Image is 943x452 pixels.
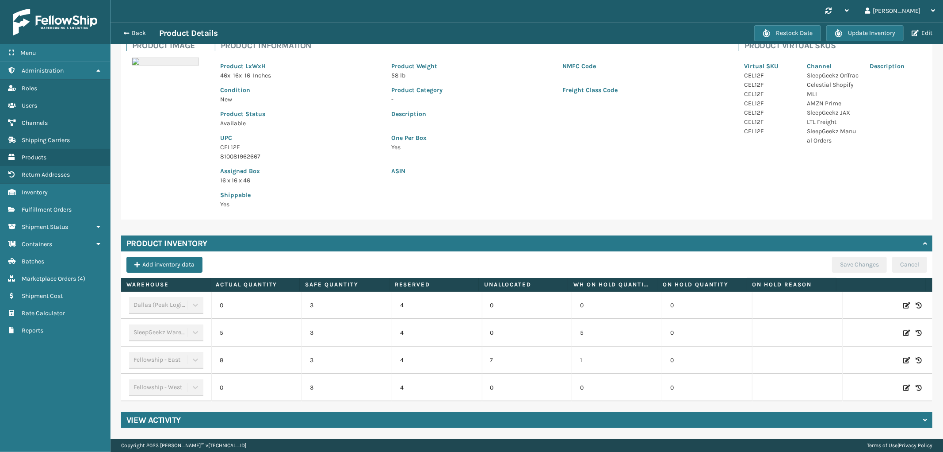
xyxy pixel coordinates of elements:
[220,152,381,161] p: 810081962667
[126,281,205,289] label: Warehouse
[482,347,572,374] td: 7
[391,62,552,71] p: Product Weight
[663,281,741,289] label: On Hold Quantity
[807,99,859,108] p: AMZN Prime
[391,95,552,104] p: -
[211,292,302,319] td: 0
[662,347,752,374] td: 0
[220,72,230,79] span: 46 x
[22,119,48,127] span: Channels
[899,442,932,448] a: Privacy Policy
[126,257,202,273] button: Add inventory data
[22,258,44,265] span: Batches
[744,89,796,99] p: CEL12F
[482,319,572,347] td: 0
[211,319,302,347] td: 5
[807,71,859,80] p: SleepGeekz OnTrac
[132,58,199,66] img: 51104088640_40f294f443_o-scaled-700x700.jpg
[573,281,652,289] label: WH On hold quantity
[482,292,572,319] td: 0
[572,347,662,374] td: 1
[807,127,859,145] p: SleepGeekz Manual Orders
[562,62,723,71] p: NMFC Code
[126,238,207,249] h4: Product Inventory
[391,143,723,152] p: Yes
[220,176,381,185] p: 16 x 16 x 46
[118,29,159,37] button: Back
[903,356,910,365] i: Edit
[126,415,181,425] h4: View Activity
[867,442,897,448] a: Terms of Use
[903,328,910,337] i: Edit
[22,102,37,109] span: Users
[482,374,572,402] td: 0
[220,190,381,200] p: Shippable
[22,206,72,213] span: Fulfillment Orders
[400,301,474,310] p: 4
[400,328,474,337] p: 4
[220,200,381,209] p: Yes
[302,319,392,347] td: 3
[867,439,932,452] div: |
[302,374,392,402] td: 3
[22,292,63,300] span: Shipment Cost
[572,374,662,402] td: 0
[391,133,723,143] p: One Per Box
[20,49,36,57] span: Menu
[22,85,37,92] span: Roles
[233,72,242,79] span: 16 x
[244,72,250,79] span: 16
[916,356,922,365] i: Inventory History
[302,347,392,374] td: 3
[22,223,68,231] span: Shipment Status
[305,281,383,289] label: Safe Quantity
[662,374,752,402] td: 0
[22,171,70,178] span: Return Addresses
[744,62,796,71] p: Virtual SKU
[916,328,922,337] i: Inventory History
[22,154,46,161] span: Products
[220,166,381,176] p: Assigned Box
[744,80,796,89] p: CEL12F
[903,301,910,310] i: Edit
[892,257,927,273] button: Cancel
[562,85,723,95] p: Freight Class Code
[744,99,796,108] p: CEL12F
[13,9,97,35] img: logo
[22,275,76,282] span: Marketplace Orders
[132,40,204,51] h4: Product Image
[752,281,831,289] label: On Hold Reason
[807,117,859,127] p: LTL Freight
[77,275,85,282] span: ( 4 )
[391,72,405,79] span: 58 lb
[220,119,381,128] p: Available
[220,85,381,95] p: Condition
[211,374,302,402] td: 0
[916,301,922,310] i: Inventory History
[870,62,922,71] p: Description
[395,281,473,289] label: Reserved
[159,28,218,39] h3: Product Details
[400,383,474,392] p: 4
[662,292,752,319] td: 0
[807,80,859,89] p: Celestial Shopify
[220,95,381,104] p: New
[220,133,381,143] p: UPC
[916,383,922,392] i: Inventory History
[807,89,859,99] p: MLI
[22,240,52,248] span: Containers
[253,72,271,79] span: Inches
[826,25,904,41] button: Update Inventory
[220,62,381,71] p: Product LxWxH
[22,136,70,144] span: Shipping Carriers
[22,189,48,196] span: Inventory
[391,166,723,176] p: ASIN
[754,25,821,41] button: Restock Date
[807,62,859,71] p: Channel
[216,281,294,289] label: Actual Quantity
[903,383,910,392] i: Edit
[744,127,796,136] p: CEL12F
[221,40,728,51] h4: Product Information
[744,117,796,127] p: CEL12F
[744,40,927,51] h4: Product Virtual SKUs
